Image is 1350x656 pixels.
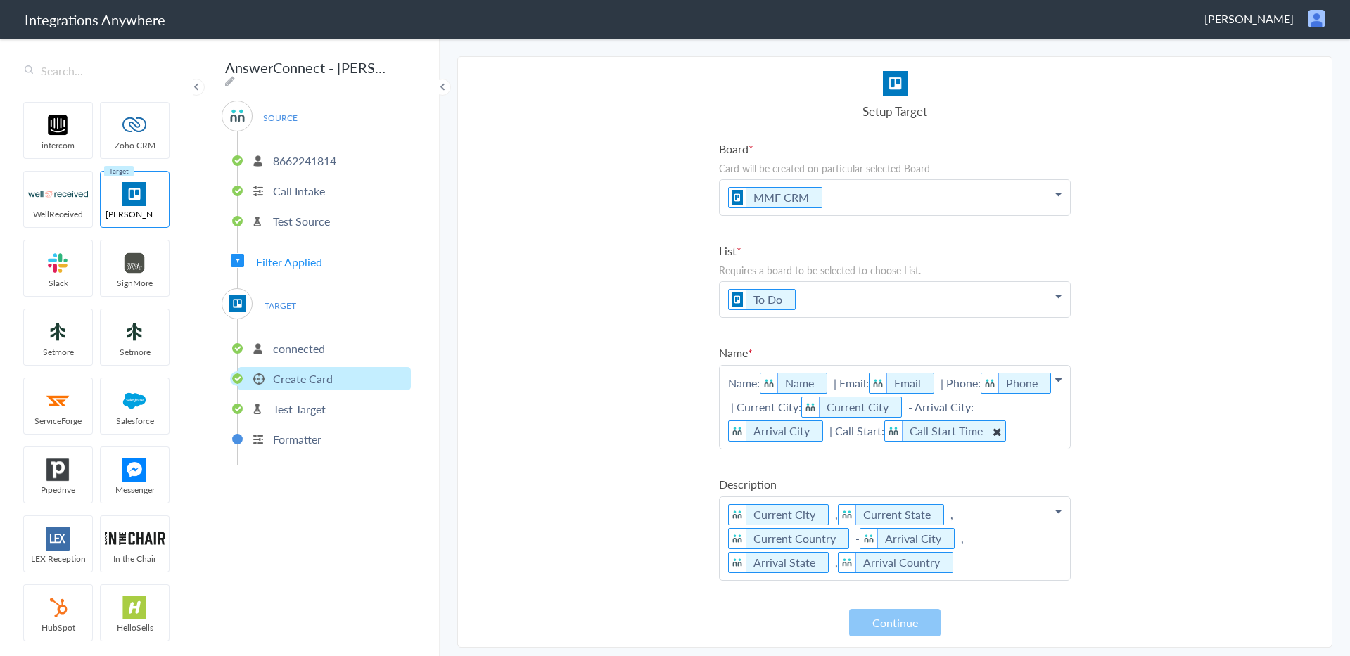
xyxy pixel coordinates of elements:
img: answerconnect-logo.svg [885,421,903,441]
img: answerconnect-logo.svg [729,505,746,525]
span: Messenger [101,484,169,496]
li: Arrival City [728,420,823,442]
span: [PERSON_NAME] [101,208,169,220]
span: SOURCE [253,108,307,127]
p: connected [273,340,325,356]
img: answerconnect-logo.svg [802,397,820,417]
li: Email [869,373,934,394]
li: To Do [728,289,796,310]
img: inch-logo.svg [105,527,165,551]
img: user.png [1308,10,1325,27]
img: zoho-logo.svg [105,113,165,137]
p: Formatter [273,431,321,447]
p: , , - , , [720,497,1070,580]
label: Members [719,607,1071,624]
h4: Setup Target [719,103,1071,120]
label: Description [719,476,1071,492]
span: Zoho CRM [101,139,169,151]
li: Name [760,373,827,394]
img: salesforce-logo.svg [105,389,165,413]
img: trello.png [729,188,746,207]
p: Call Intake [273,183,325,199]
li: Arrival State [728,552,829,573]
span: In the Chair [101,553,169,565]
img: answerconnect-logo.svg [860,529,878,548]
p: Card will be created on particular selected Board [719,161,1071,175]
label: List [719,243,1071,259]
img: signmore-logo.png [105,251,165,275]
span: HelloSells [101,622,169,634]
span: Slack [24,277,92,289]
span: Setmore [101,346,169,358]
img: wr-logo.svg [28,182,88,206]
h1: Integrations Anywhere [25,10,165,30]
li: Current City [801,397,902,418]
li: Arrival City [860,528,955,549]
p: Requires a board to be selected to choose List. [719,263,1071,277]
p: Test Target [273,401,326,417]
span: [PERSON_NAME] [1204,11,1294,27]
li: Current Country [728,528,849,549]
span: Filter Applied [256,254,322,270]
img: intercom-logo.svg [28,113,88,137]
input: Search... [14,58,179,84]
img: answerconnect-logo.svg [760,373,778,393]
img: trello.png [883,71,908,96]
li: MMF CRM [728,187,822,208]
img: serviceforge-icon.png [28,389,88,413]
img: slack-logo.svg [28,251,88,275]
img: answerconnect-logo.svg [729,553,746,572]
img: answerconnect-logo.svg [981,373,999,393]
li: Phone [981,373,1051,394]
img: hs-app-logo.svg [105,596,165,619]
li: Current State [838,504,944,525]
li: Arrival Country [838,552,953,573]
img: answerconnect-logo.svg [839,505,856,525]
span: LEX Reception [24,553,92,565]
img: trello.png [229,295,246,312]
label: Board [719,141,1071,157]
button: Continue [849,609,941,636]
p: 8662241814 [273,153,336,169]
span: TARGET [253,296,307,315]
span: Pipedrive [24,484,92,496]
span: ServiceForge [24,415,92,427]
span: SignMore [101,277,169,289]
span: intercom [24,139,92,151]
img: lex-app-logo.svg [28,527,88,551]
img: answerconnect-logo.svg [229,107,246,124]
img: FBM.png [105,458,165,482]
p: Test Source [273,213,330,229]
li: Current City [728,504,829,525]
img: answerconnect-logo.svg [729,421,746,441]
img: hubspot-logo.svg [28,596,88,619]
span: Setmore [24,346,92,358]
img: answerconnect-logo.svg [729,529,746,548]
img: trello.png [729,290,746,309]
li: Call Start Time [884,420,1006,442]
p: Name: | Email: | Phone: | Current City: - Arrival City: | Call Start: [720,366,1070,449]
img: pipedrive.png [28,458,88,482]
img: setmoreNew.jpg [105,320,165,344]
span: Salesforce [101,415,169,427]
img: setmoreNew.jpg [28,320,88,344]
span: WellReceived [24,208,92,220]
img: answerconnect-logo.svg [870,373,887,393]
span: HubSpot [24,622,92,634]
p: Create Card [273,371,333,387]
label: Name [719,345,1071,361]
img: answerconnect-logo.svg [839,553,856,572]
img: trello.png [105,182,165,206]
